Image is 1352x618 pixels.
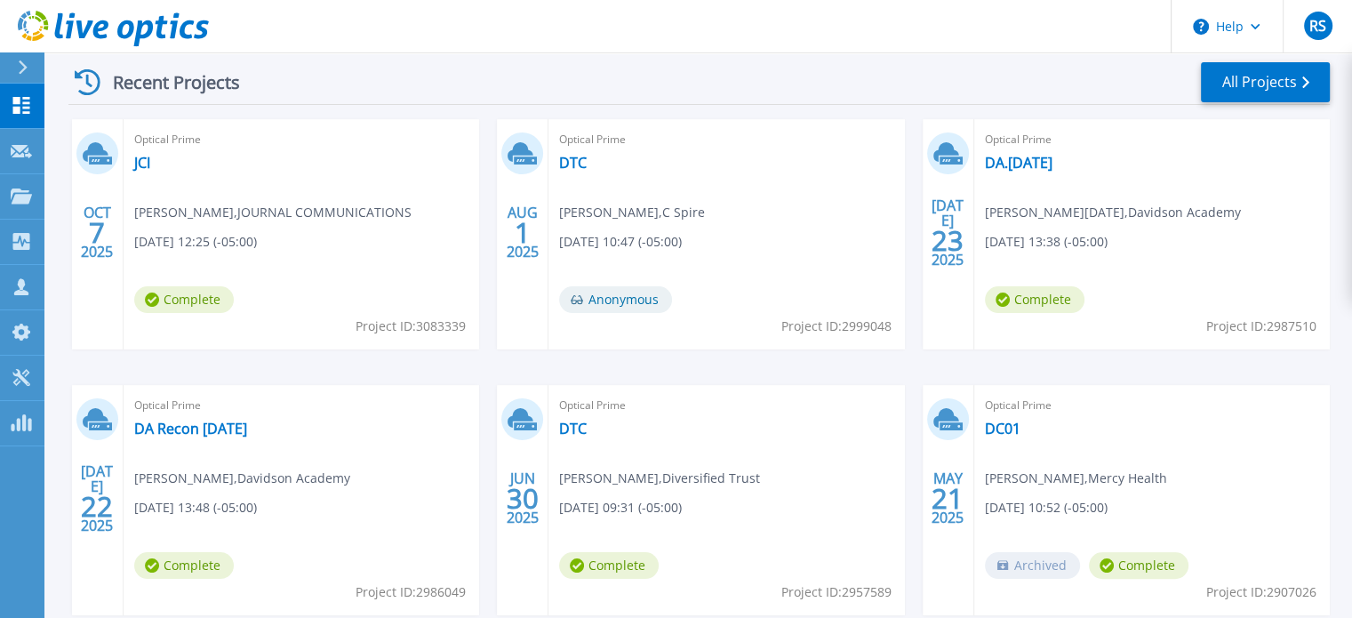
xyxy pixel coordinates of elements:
[68,60,264,104] div: Recent Projects
[506,200,540,265] div: AUG 2025
[931,200,964,265] div: [DATE] 2025
[932,233,964,248] span: 23
[134,396,468,415] span: Optical Prime
[931,466,964,531] div: MAY 2025
[134,552,234,579] span: Complete
[985,469,1167,488] span: [PERSON_NAME] , Mercy Health
[559,154,587,172] a: DTC
[515,225,531,240] span: 1
[559,498,682,518] span: [DATE] 09:31 (-05:00)
[134,232,257,252] span: [DATE] 12:25 (-05:00)
[559,469,760,488] span: [PERSON_NAME] , Diversified Trust
[81,499,113,514] span: 22
[134,203,412,222] span: [PERSON_NAME] , JOURNAL COMMUNICATIONS
[134,420,247,437] a: DA Recon [DATE]
[356,317,466,336] span: Project ID: 3083339
[559,130,893,149] span: Optical Prime
[985,203,1241,222] span: [PERSON_NAME][DATE] , Davidson Academy
[134,498,257,518] span: [DATE] 13:48 (-05:00)
[559,232,682,252] span: [DATE] 10:47 (-05:00)
[134,154,150,172] a: JCI
[932,491,964,506] span: 21
[1089,552,1188,579] span: Complete
[80,466,114,531] div: [DATE] 2025
[1206,317,1316,336] span: Project ID: 2987510
[559,203,705,222] span: [PERSON_NAME] , C Spire
[506,466,540,531] div: JUN 2025
[559,552,659,579] span: Complete
[89,225,105,240] span: 7
[985,130,1319,149] span: Optical Prime
[134,130,468,149] span: Optical Prime
[781,317,892,336] span: Project ID: 2999048
[559,286,672,313] span: Anonymous
[985,420,1020,437] a: DC01
[507,491,539,506] span: 30
[559,420,587,437] a: DTC
[985,498,1108,518] span: [DATE] 10:52 (-05:00)
[134,469,350,488] span: [PERSON_NAME] , Davidson Academy
[985,396,1319,415] span: Optical Prime
[1201,62,1330,102] a: All Projects
[985,232,1108,252] span: [DATE] 13:38 (-05:00)
[985,154,1052,172] a: DA.[DATE]
[80,200,114,265] div: OCT 2025
[356,582,466,602] span: Project ID: 2986049
[985,286,1084,313] span: Complete
[134,286,234,313] span: Complete
[781,582,892,602] span: Project ID: 2957589
[985,552,1080,579] span: Archived
[1309,19,1326,33] span: RS
[559,396,893,415] span: Optical Prime
[1206,582,1316,602] span: Project ID: 2907026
